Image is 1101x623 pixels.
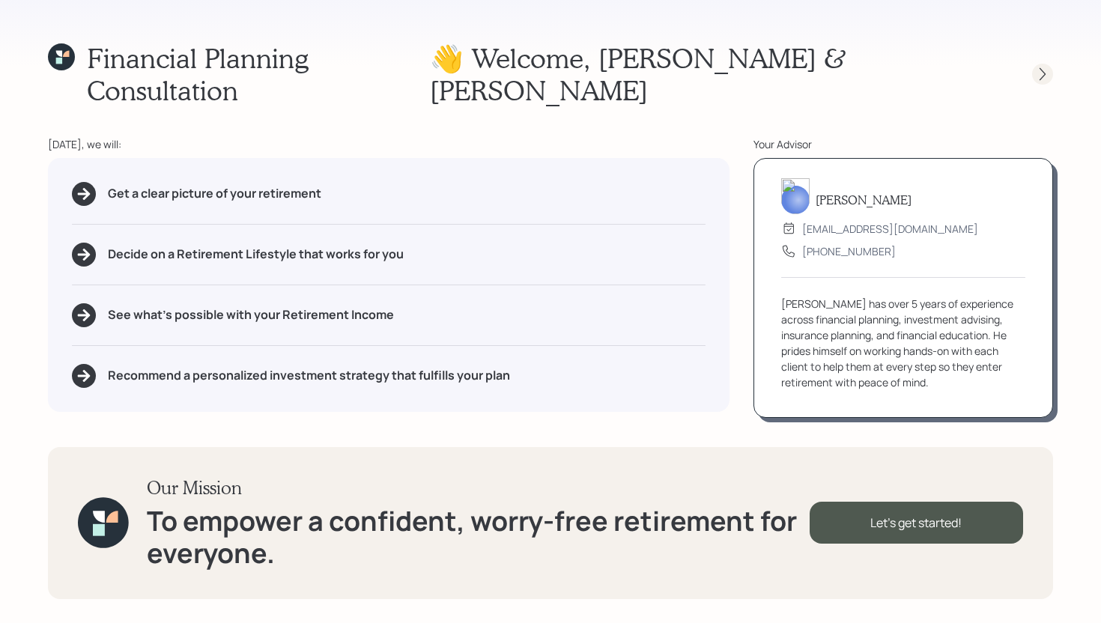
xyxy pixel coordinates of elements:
[108,368,510,383] h5: Recommend a personalized investment strategy that fulfills your plan
[147,477,810,499] h3: Our Mission
[430,42,1005,106] h1: 👋 Welcome , [PERSON_NAME] & [PERSON_NAME]
[781,296,1025,390] div: [PERSON_NAME] has over 5 years of experience across financial planning, investment advising, insu...
[147,505,810,569] h1: To empower a confident, worry-free retirement for everyone.
[753,136,1053,152] div: Your Advisor
[108,247,404,261] h5: Decide on a Retirement Lifestyle that works for you
[802,221,978,237] div: [EMAIL_ADDRESS][DOMAIN_NAME]
[48,136,730,152] div: [DATE], we will:
[108,308,394,322] h5: See what's possible with your Retirement Income
[816,192,912,207] h5: [PERSON_NAME]
[802,243,896,259] div: [PHONE_NUMBER]
[108,186,321,201] h5: Get a clear picture of your retirement
[781,178,810,214] img: michael-russo-headshot.png
[87,42,430,106] h1: Financial Planning Consultation
[810,502,1023,544] div: Let's get started!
